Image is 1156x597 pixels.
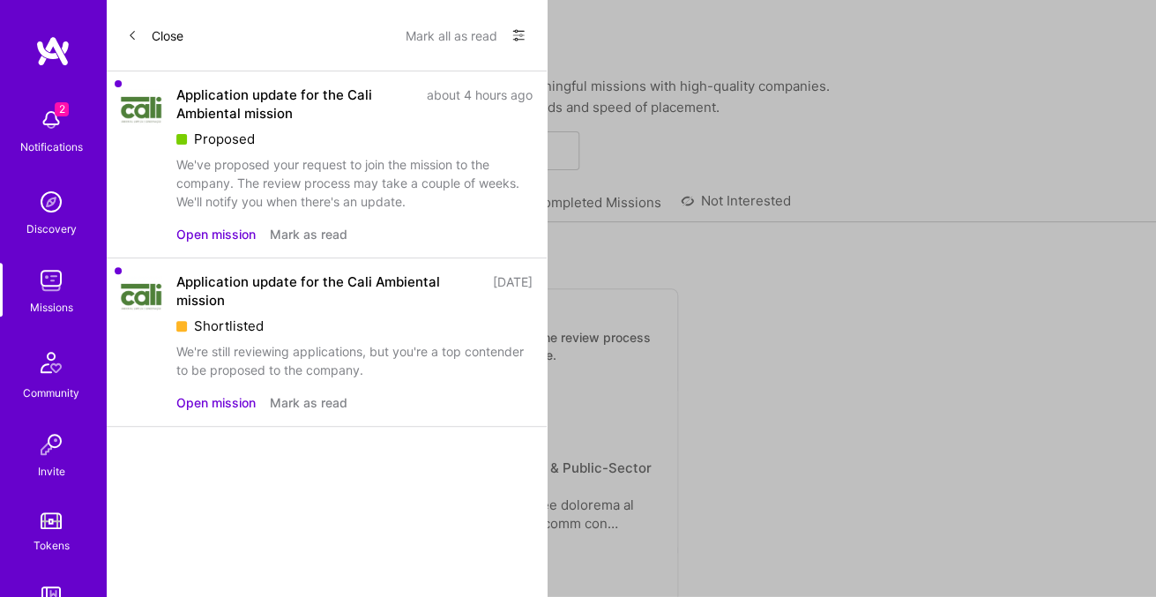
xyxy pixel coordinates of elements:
[270,393,347,412] button: Mark as read
[34,263,69,298] img: teamwork
[23,384,79,402] div: Community
[34,427,69,462] img: Invite
[176,86,416,123] div: Application update for the Cali Ambiental mission
[120,89,162,125] img: Company Logo
[427,86,533,123] div: about 4 hours ago
[176,272,482,310] div: Application update for the Cali Ambiental mission
[270,225,347,243] button: Mark as read
[34,184,69,220] img: discovery
[176,393,256,412] button: Open mission
[35,35,71,67] img: logo
[127,21,183,49] button: Close
[406,21,497,49] button: Mark all as read
[38,462,65,481] div: Invite
[30,298,73,317] div: Missions
[176,155,533,211] div: We've proposed your request to join the mission to the company. The review process may take a cou...
[176,342,533,379] div: We're still reviewing applications, but you're a top contender to be proposed to the company.
[41,512,62,529] img: tokens
[176,317,533,335] div: Shortlisted
[26,220,77,238] div: Discovery
[176,225,256,243] button: Open mission
[493,272,533,310] div: [DATE]
[120,276,162,312] img: Company Logo
[34,536,70,555] div: Tokens
[30,341,72,384] img: Community
[176,130,533,148] div: Proposed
